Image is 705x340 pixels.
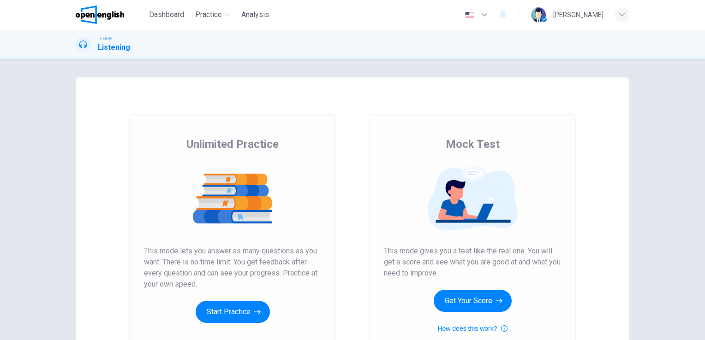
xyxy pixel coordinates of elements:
span: TOEIC® [98,35,112,42]
img: en [464,12,475,18]
span: Practice [195,9,222,20]
span: This mode lets you answer as many questions as you want. There is no time limit. You get feedback... [144,246,321,290]
button: Start Practice [196,301,270,323]
button: Dashboard [145,6,188,23]
span: Mock Test [446,137,500,152]
span: Analysis [241,9,269,20]
span: Dashboard [149,9,184,20]
div: [PERSON_NAME] [553,9,603,20]
button: Get Your Score [434,290,512,312]
button: Practice [191,6,234,23]
h1: Listening [98,42,130,53]
span: Unlimited Practice [186,137,279,152]
button: Analysis [238,6,273,23]
img: Profile picture [531,7,546,22]
span: This mode gives you a test like the real one. You will get a score and see what you are good at a... [384,246,561,279]
button: How does this work? [437,323,507,334]
img: OpenEnglish logo [76,6,124,24]
a: OpenEnglish logo [76,6,145,24]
